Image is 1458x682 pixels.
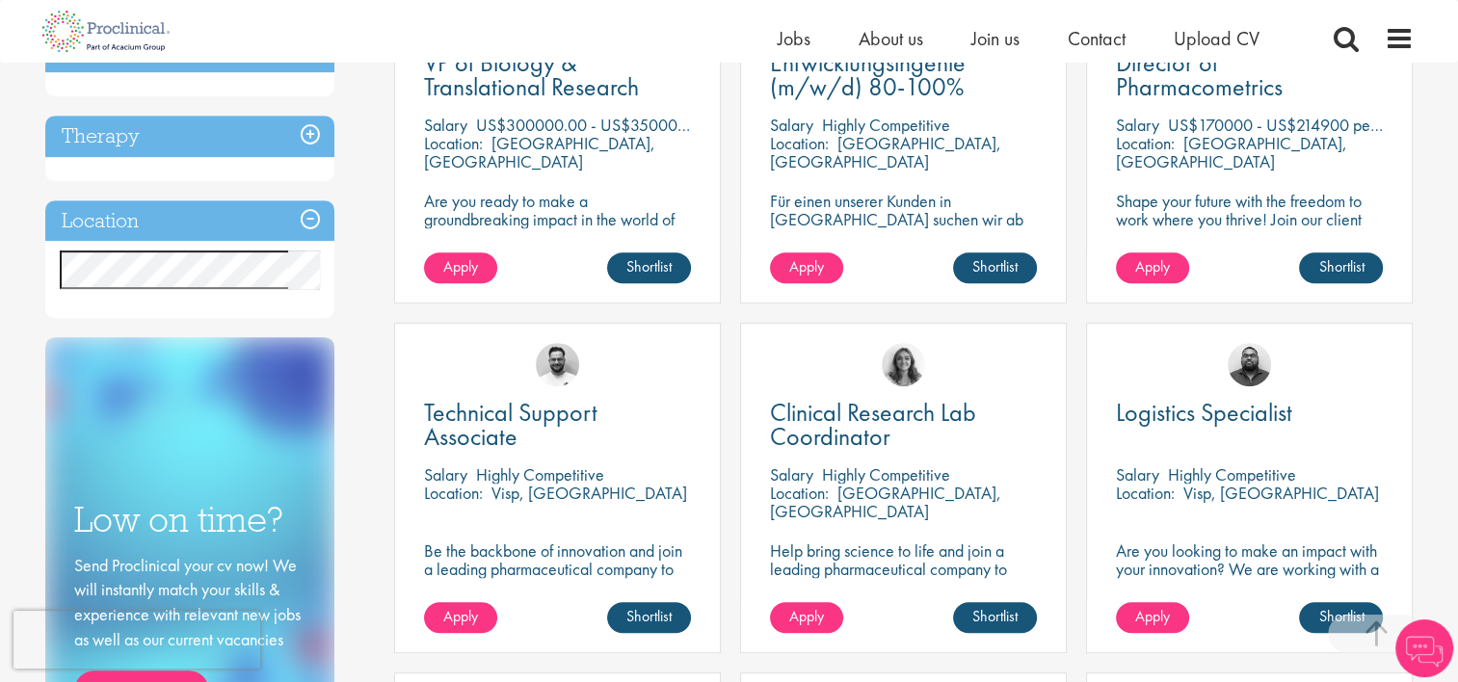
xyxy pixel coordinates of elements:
a: Apply [424,602,497,633]
span: Salary [770,463,813,485]
p: Highly Competitive [822,463,950,485]
a: Technical Support Associate [424,401,691,449]
h3: Location [45,200,334,242]
p: Help bring science to life and join a leading pharmaceutical company to play a key role in delive... [770,541,1037,633]
span: Clinical Research Lab Coordinator [770,396,976,453]
span: Entwicklungsingenie (m/w/d) 80-100% [770,46,966,103]
span: Apply [789,256,824,276]
span: Location: [424,132,483,154]
img: Jackie Cerchio [882,343,925,386]
a: Upload CV [1174,26,1259,51]
p: Are you looking to make an impact with your innovation? We are working with a well-established ph... [1116,541,1383,633]
a: VP of Biology & Translational Research [424,51,691,99]
a: Apply [424,252,497,283]
a: Shortlist [1299,602,1383,633]
a: Shortlist [953,252,1037,283]
h3: Low on time? [74,501,305,538]
p: Be the backbone of innovation and join a leading pharmaceutical company to help keep life-changin... [424,541,691,615]
a: Jobs [778,26,810,51]
a: Clinical Research Lab Coordinator [770,401,1037,449]
span: Apply [443,606,478,626]
img: Ashley Bennett [1228,343,1271,386]
span: Salary [424,463,467,485]
a: Entwicklungsingenie (m/w/d) 80-100% [770,51,1037,99]
span: Salary [424,114,467,136]
a: Apply [1116,602,1189,633]
span: Location: [770,482,829,504]
p: Shape your future with the freedom to work where you thrive! Join our client with this Director p... [1116,192,1383,265]
span: VP of Biology & Translational Research [424,46,639,103]
span: Apply [1135,256,1170,276]
p: [GEOGRAPHIC_DATA], [GEOGRAPHIC_DATA] [770,482,1001,522]
a: Director of Pharmacometrics [1116,51,1383,99]
a: Apply [1116,252,1189,283]
p: Highly Competitive [476,463,604,485]
p: US$300000.00 - US$350000.00 per annum [476,114,783,136]
a: About us [859,26,923,51]
a: Apply [770,602,843,633]
span: Apply [1135,606,1170,626]
span: Salary [1116,463,1159,485]
img: Emile De Beer [536,343,579,386]
p: [GEOGRAPHIC_DATA], [GEOGRAPHIC_DATA] [424,132,655,172]
p: Für einen unserer Kunden in [GEOGRAPHIC_DATA] suchen wir ab sofort einen Entwicklungsingenieur Ku... [770,192,1037,283]
p: Visp, [GEOGRAPHIC_DATA] [1183,482,1379,504]
span: Salary [770,114,813,136]
span: Location: [424,482,483,504]
a: Shortlist [607,252,691,283]
p: [GEOGRAPHIC_DATA], [GEOGRAPHIC_DATA] [770,132,1001,172]
span: Apply [789,606,824,626]
span: Location: [1116,482,1175,504]
a: Join us [971,26,1020,51]
p: Highly Competitive [822,114,950,136]
span: Location: [770,132,829,154]
p: Are you ready to make a groundbreaking impact in the world of biotechnology? Join a growing compa... [424,192,691,283]
a: Logistics Specialist [1116,401,1383,425]
a: Shortlist [607,602,691,633]
span: Apply [443,256,478,276]
p: [GEOGRAPHIC_DATA], [GEOGRAPHIC_DATA] [1116,132,1347,172]
img: Chatbot [1395,619,1453,677]
span: Director of Pharmacometrics [1116,46,1283,103]
a: Shortlist [1299,252,1383,283]
a: Apply [770,252,843,283]
p: Highly Competitive [1168,463,1296,485]
a: Shortlist [953,602,1037,633]
span: Logistics Specialist [1116,396,1292,429]
span: Location: [1116,132,1175,154]
p: Visp, [GEOGRAPHIC_DATA] [491,482,687,504]
iframe: reCAPTCHA [13,611,260,669]
span: Salary [1116,114,1159,136]
a: Contact [1068,26,1126,51]
h3: Therapy [45,116,334,157]
p: US$170000 - US$214900 per annum [1168,114,1422,136]
span: Technical Support Associate [424,396,597,453]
